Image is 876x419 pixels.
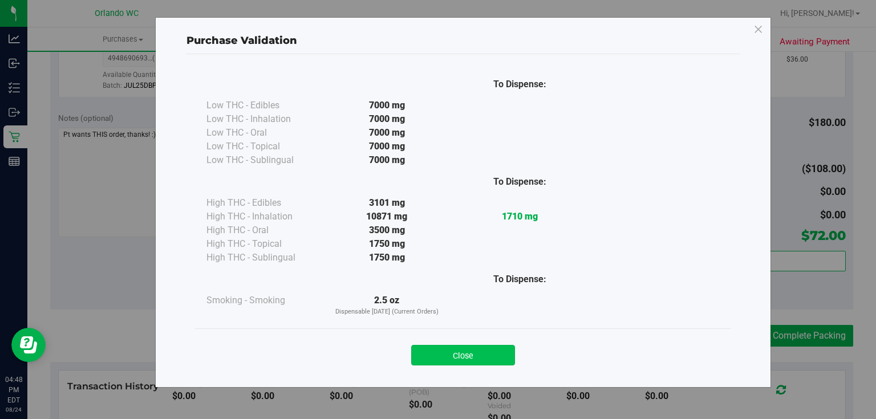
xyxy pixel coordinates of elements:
div: Low THC - Oral [206,126,321,140]
span: Purchase Validation [186,34,297,47]
div: Low THC - Inhalation [206,112,321,126]
p: Dispensable [DATE] (Current Orders) [321,307,453,317]
div: 1750 mg [321,237,453,251]
div: 7000 mg [321,153,453,167]
div: Low THC - Topical [206,140,321,153]
div: 7000 mg [321,140,453,153]
div: Smoking - Smoking [206,294,321,307]
div: 7000 mg [321,112,453,126]
div: 1750 mg [321,251,453,265]
div: High THC - Edibles [206,196,321,210]
div: 3500 mg [321,223,453,237]
div: To Dispense: [453,175,586,189]
strong: 1710 mg [502,211,538,222]
div: 10871 mg [321,210,453,223]
button: Close [411,345,515,365]
div: High THC - Oral [206,223,321,237]
div: 3101 mg [321,196,453,210]
div: High THC - Sublingual [206,251,321,265]
div: Low THC - Sublingual [206,153,321,167]
div: To Dispense: [453,272,586,286]
div: Low THC - Edibles [206,99,321,112]
div: High THC - Topical [206,237,321,251]
iframe: Resource center [11,328,46,362]
div: To Dispense: [453,78,586,91]
div: 2.5 oz [321,294,453,317]
div: 7000 mg [321,99,453,112]
div: 7000 mg [321,126,453,140]
div: High THC - Inhalation [206,210,321,223]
